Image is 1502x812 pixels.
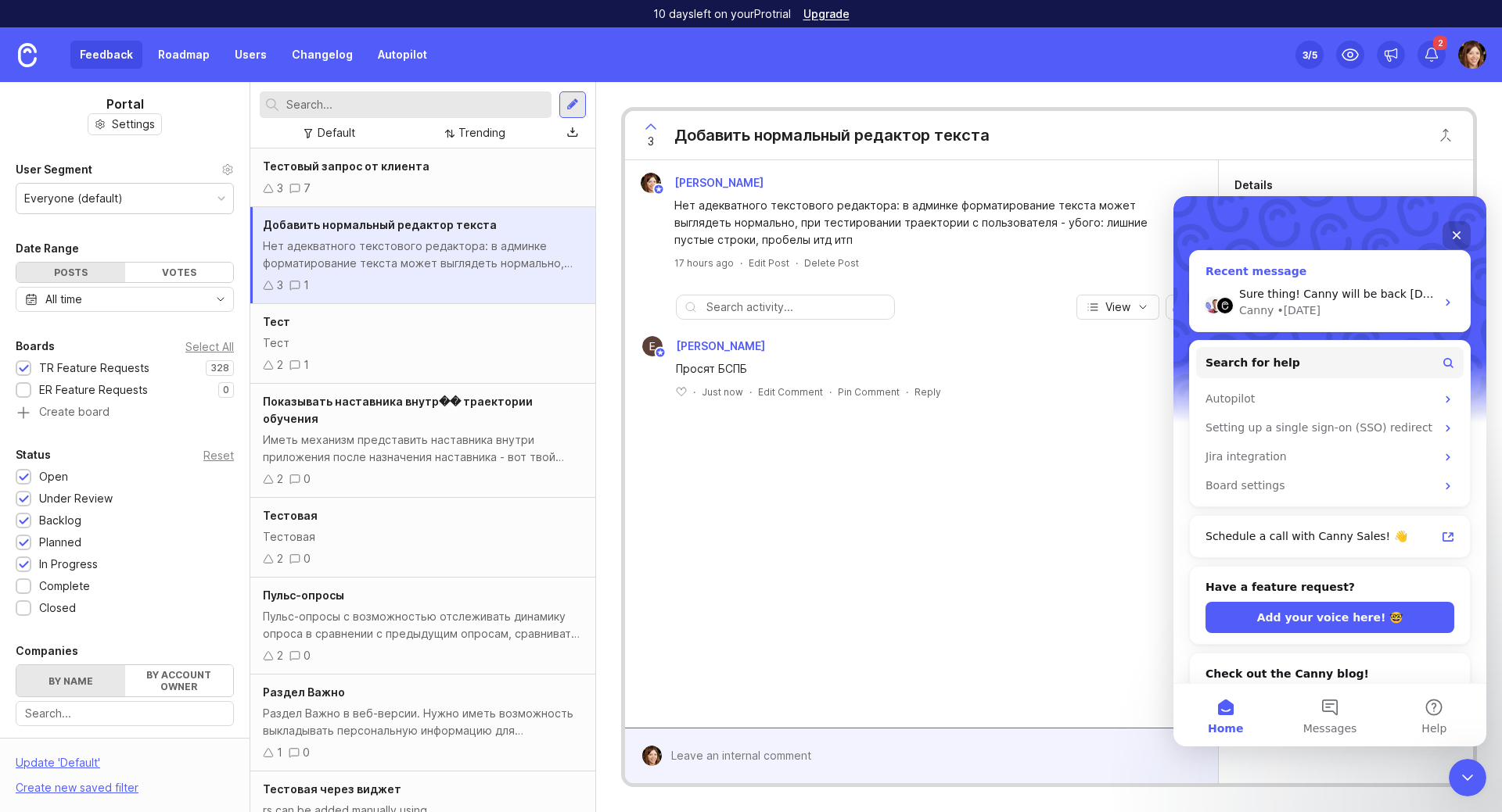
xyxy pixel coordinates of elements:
[368,41,437,69] a: Autopilot
[263,395,533,425] span: Показывать наставника внутр�� траектории обучения
[1430,120,1461,151] button: Close button
[1173,196,1486,746] iframe: Intercom live chat
[263,608,583,642] div: Пульс-опросы с возможностью отслеживать динамику опроса в сравнении с предыдущим опросам, сравнив...
[263,159,429,173] span: Тестовый запрос от клиента
[39,381,148,399] div: ER Feature Requests
[39,490,113,507] div: Under Review
[706,299,886,316] input: Search activity...
[1105,299,1130,315] span: View
[277,744,282,761] div: 1
[277,470,283,488] div: 2
[24,190,123,207] div: Everyone (default)
[641,173,661,193] img: Elena Kushpel
[804,256,859,270] div: Delete Post
[674,256,734,270] a: 17 hours ago
[277,550,283,567] div: 2
[45,291,82,308] div: All time
[749,256,789,270] div: Edit Post
[277,180,283,197] div: 3
[803,9,850,20] a: Upgrade
[829,385,832,399] div: ·
[642,336,663,356] img: Елена Кушпель
[906,385,908,399] div: ·
[1076,295,1159,320] button: View
[304,277,309,294] div: 1
[1458,41,1486,69] img: Elena Kushpel
[648,133,654,150] span: 3
[652,184,664,195] img: member badge
[1295,41,1324,69] button: 3/5
[250,148,595,207] a: Тестовый запрос от клиента37
[125,263,234,282] div: Votes
[796,256,798,270] div: ·
[654,347,666,359] img: member badge
[16,263,125,282] div: Posts
[674,124,990,146] div: Добавить нормальный редактор текста
[203,451,234,460] div: Reset
[304,647,311,664] div: 0
[277,647,283,664] div: 2
[16,779,138,796] div: Create new saved filter
[16,445,51,464] div: Status
[263,315,290,328] span: Тест
[16,406,234,420] a: Create board
[250,207,595,304] a: Добавить нормальный редактор текстаНет адекватного текстового редактора: в админке форматирование...
[16,239,79,258] div: Date Range
[303,744,310,761] div: 0
[39,534,81,551] div: Planned
[250,578,595,674] a: Пульс-опросыПульс-опросы с возможностью отслеживать динамику опроса в сравнении с предыдущим опро...
[1303,44,1317,66] div: 3 /5
[263,431,583,466] div: Иметь механизм представить наставника внутри приложения после назначения наставника - вот твой на...
[676,339,765,352] span: [PERSON_NAME]
[304,356,309,374] div: 1
[758,385,823,399] div: Edit Comment
[702,385,743,399] span: Just now
[263,705,583,739] div: Раздел Важно в веб-версии. Нужно иметь возможность выкладывать персональную информацию для участн...
[304,550,311,567] div: 0
[653,6,791,22] p: 10 days left on your Pro trial
[286,96,545,113] input: Search...
[676,360,1185,377] div: Просят БСПБ
[16,337,55,356] div: Boards
[149,41,219,69] a: Roadmap
[225,41,276,69] a: Users
[16,754,100,779] div: Update ' Default '
[277,356,283,374] div: 2
[263,238,583,272] div: Нет адекватного текстового редактора: в админке форматирование текста может выглядеть нормально, ...
[263,218,497,231] span: Добавить нормальный редактор текста
[210,362,229,374] p: 328
[740,256,742,270] div: ·
[318,124,355,141] div: Default
[39,599,76,617] div: Closed
[282,41,362,69] a: Changelog
[263,782,401,796] span: Тестовая через виджет
[39,359,149,377] div: TR Feature Requests
[18,43,37,67] img: Canny Home
[1449,759,1486,796] iframe: Intercom live chat
[263,685,345,699] span: Раздел Важно
[39,512,81,529] div: Backlog
[16,665,125,696] label: By name
[88,113,162,135] button: Settings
